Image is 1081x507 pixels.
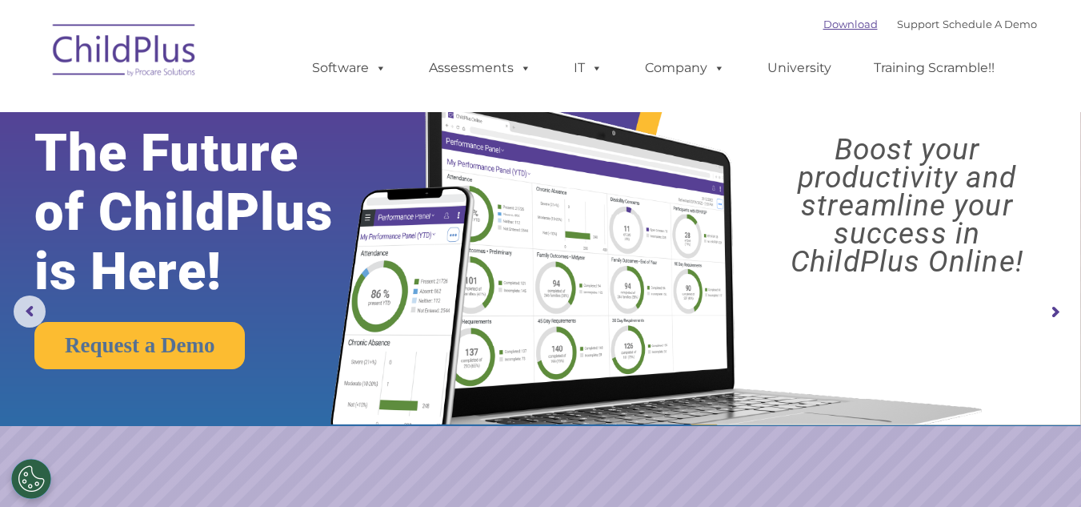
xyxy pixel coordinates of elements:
a: Software [296,52,402,84]
span: Phone number [222,171,290,183]
a: IT [558,52,619,84]
img: ChildPlus by Procare Solutions [45,13,205,93]
button: Cookies Settings [11,459,51,499]
a: Support [897,18,939,30]
a: Schedule A Demo [943,18,1037,30]
a: Download [823,18,878,30]
rs-layer: Boost your productivity and streamline your success in ChildPlus Online! [747,135,1067,276]
a: Company [629,52,741,84]
a: University [751,52,847,84]
a: Assessments [413,52,547,84]
a: Request a Demo [34,322,245,369]
a: Training Scramble!! [858,52,1011,84]
rs-layer: The Future of ChildPlus is Here! [34,123,379,301]
font: | [823,18,1037,30]
span: Last name [222,106,271,118]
